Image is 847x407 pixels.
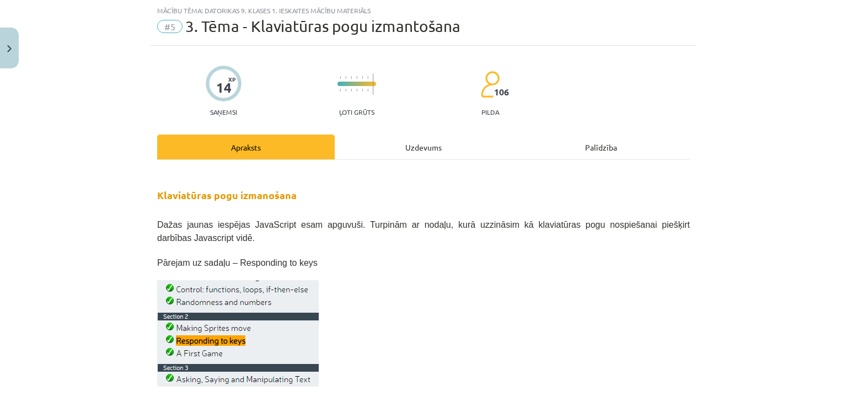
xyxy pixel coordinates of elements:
[362,89,363,92] img: icon-short-line-57e1e144782c952c97e751825c79c345078a6d821885a25fce030b3d8c18986b.svg
[206,108,242,116] p: Saņemsi
[356,89,357,92] img: icon-short-line-57e1e144782c952c97e751825c79c345078a6d821885a25fce030b3d8c18986b.svg
[373,73,374,95] img: icon-long-line-d9ea69661e0d244f92f715978eff75569469978d946b2353a9bb055b3ed8787d.svg
[157,135,335,159] div: Apraksts
[157,7,690,14] div: Mācību tēma: Datorikas 9. klases 1. ieskaites mācību materiāls
[157,20,183,33] span: #5
[494,87,509,97] span: 106
[157,280,319,387] img: Attēls, kurā ir teksts, ekrānuzņēmums, fonts, cipars Apraksts ģenerēts automātiski
[339,108,374,116] p: Ļoti grūts
[228,76,235,82] span: XP
[157,258,318,267] span: Pārejam uz sadaļu – Responding to keys
[7,45,12,52] img: icon-close-lesson-0947bae3869378f0d4975bcd49f059093ad1ed9edebbc8119c70593378902aed.svg
[345,89,346,92] img: icon-short-line-57e1e144782c952c97e751825c79c345078a6d821885a25fce030b3d8c18986b.svg
[512,135,690,159] div: Palīdzība
[157,189,297,201] strong: Klaviatūras pogu izmanošana
[216,80,232,95] div: 14
[356,76,357,79] img: icon-short-line-57e1e144782c952c97e751825c79c345078a6d821885a25fce030b3d8c18986b.svg
[480,71,500,98] img: students-c634bb4e5e11cddfef0936a35e636f08e4e9abd3cc4e673bd6f9a4125e45ecb1.svg
[340,76,341,79] img: icon-short-line-57e1e144782c952c97e751825c79c345078a6d821885a25fce030b3d8c18986b.svg
[340,89,341,92] img: icon-short-line-57e1e144782c952c97e751825c79c345078a6d821885a25fce030b3d8c18986b.svg
[345,76,346,79] img: icon-short-line-57e1e144782c952c97e751825c79c345078a6d821885a25fce030b3d8c18986b.svg
[362,76,363,79] img: icon-short-line-57e1e144782c952c97e751825c79c345078a6d821885a25fce030b3d8c18986b.svg
[481,108,499,116] p: pilda
[351,76,352,79] img: icon-short-line-57e1e144782c952c97e751825c79c345078a6d821885a25fce030b3d8c18986b.svg
[335,135,512,159] div: Uzdevums
[185,17,460,35] span: 3. Tēma - Klaviatūras pogu izmantošana
[351,89,352,92] img: icon-short-line-57e1e144782c952c97e751825c79c345078a6d821885a25fce030b3d8c18986b.svg
[157,220,690,243] span: Dažas jaunas iespējas JavaScript esam apguvuši. Turpinām ar nodaļu, kurā uzzināsim kā klaviatūras...
[367,89,368,92] img: icon-short-line-57e1e144782c952c97e751825c79c345078a6d821885a25fce030b3d8c18986b.svg
[367,76,368,79] img: icon-short-line-57e1e144782c952c97e751825c79c345078a6d821885a25fce030b3d8c18986b.svg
